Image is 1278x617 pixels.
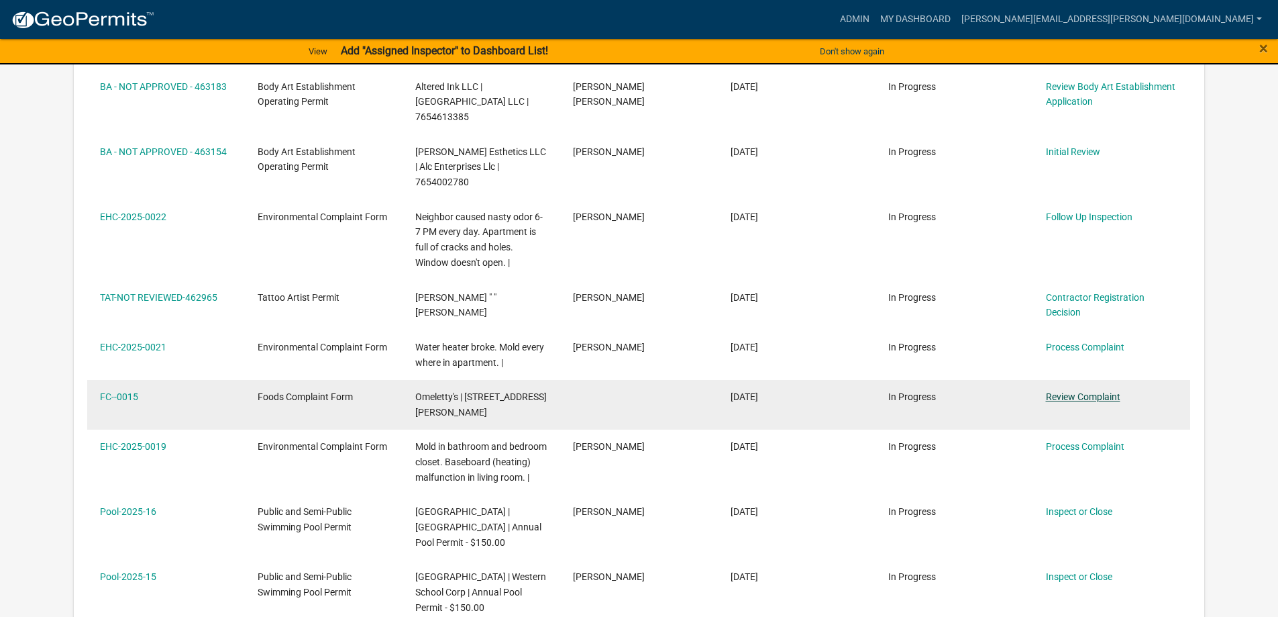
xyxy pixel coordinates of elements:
span: Yen Dang [573,441,645,452]
a: Pool-2025-16 [100,506,156,517]
span: Tattoo Artist Permit [258,292,339,303]
span: Kokomo High School | Kokomo High School | Annual Pool Permit - $150.00 [415,506,541,548]
a: Review Body Art Establishment Application [1046,81,1175,107]
a: EHC-2025-0019 [100,441,166,452]
span: Barrett Bates [573,571,645,582]
span: Mold in bathroom and bedroom closet. Baseboard (heating) malfunction in living room. | [415,441,547,483]
span: In Progress [888,81,936,92]
span: Water heater broke. Mold every where in apartment. | [415,342,544,368]
span: Jennifer Keller [573,506,645,517]
a: EHC-2025-0021 [100,342,166,352]
span: Stephanie Gingerich [573,292,645,303]
span: In Progress [888,441,936,452]
span: In Progress [888,342,936,352]
a: BA - NOT APPROVED - 463154 [100,146,227,157]
a: Inspect or Close [1046,571,1112,582]
span: Body Art Establishment Operating Permit [258,146,356,173]
span: Matthew Thomas Johnson [573,81,645,107]
span: Western High School | Western School Corp | Annual Pool Permit - $150.00 [415,571,546,613]
a: Contractor Registration Decision [1046,292,1144,318]
a: Process Complaint [1046,342,1124,352]
a: Inspect or Close [1046,506,1112,517]
button: Don't show again [814,40,890,62]
span: Environmental Complaint Form [258,342,387,352]
a: EHC-2025-0022 [100,211,166,222]
span: In Progress [888,146,936,157]
span: Stephanie Gingerich Esthetics LLC | Alc Enterprises Llc | 7654002780 [415,146,546,188]
a: [PERSON_NAME][EMAIL_ADDRESS][PERSON_NAME][DOMAIN_NAME] [956,7,1267,32]
span: In Progress [888,391,936,402]
span: Public and Semi-Public Swimming Pool Permit [258,506,352,532]
span: Yen Dang [573,342,645,352]
span: In Progress [888,571,936,582]
span: 08/12/2025 [731,292,758,303]
a: Initial Review [1046,146,1100,157]
span: Environmental Complaint Form [258,211,387,222]
a: View [303,40,333,62]
strong: Add "Assigned Inspector" to Dashboard List! [341,44,548,57]
span: 08/13/2025 [731,81,758,92]
span: × [1259,39,1268,58]
a: TAT-NOT REVIEWED-462965 [100,292,217,303]
span: 08/12/2025 [731,391,758,402]
span: Omeletty's | 602 St Joseph Dr [415,391,547,418]
a: BA - NOT APPROVED - 463183 [100,81,227,92]
span: 08/12/2025 [731,342,758,352]
span: 08/11/2025 [731,506,758,517]
a: FC--0015 [100,391,138,402]
a: Pool-2025-15 [100,571,156,582]
span: 08/12/2025 [731,441,758,452]
span: 08/13/2025 [731,211,758,222]
a: Process Complaint [1046,441,1124,452]
span: Environmental Complaint Form [258,441,387,452]
a: Admin [835,7,875,32]
span: Stephanie " " Gingerich [415,292,496,318]
span: Yen Dang [573,211,645,222]
a: Review Complaint [1046,391,1120,402]
span: 08/11/2025 [731,571,758,582]
a: Follow Up Inspection [1046,211,1132,222]
span: In Progress [888,211,936,222]
span: Body Art Establishment Operating Permit [258,81,356,107]
span: Foods Complaint Form [258,391,353,402]
span: Public and Semi-Public Swimming Pool Permit [258,571,352,598]
a: My Dashboard [875,7,956,32]
span: Neighbor caused nasty odor 6-7 PM every day. Apartment is full of cracks and holes. Window doesn'... [415,211,543,268]
span: 08/13/2025 [731,146,758,157]
span: Altered Ink LLC | Center Road Plaza LLC | 7654613385 [415,81,529,123]
button: Close [1259,40,1268,56]
span: Stephanie Gingerich [573,146,645,157]
span: In Progress [888,292,936,303]
span: In Progress [888,506,936,517]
